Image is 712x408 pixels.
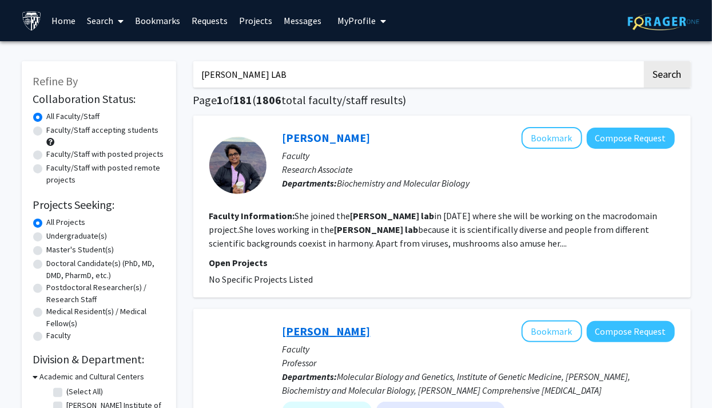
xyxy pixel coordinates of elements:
[81,1,129,41] a: Search
[33,352,165,366] h2: Division & Department:
[47,230,108,242] label: Undergraduate(s)
[33,92,165,106] h2: Collaboration Status:
[283,342,675,356] p: Faculty
[193,61,642,88] input: Search Keywords
[587,128,675,149] button: Compose Request to Banhi Biswas
[283,356,675,370] p: Professor
[209,274,313,285] span: No Specific Projects Listed
[47,282,165,306] label: Postdoctoral Researcher(s) / Research Staff
[257,93,282,107] span: 1806
[47,148,164,160] label: Faculty/Staff with posted projects
[33,198,165,212] h2: Projects Seeking:
[283,371,337,382] b: Departments:
[234,93,253,107] span: 181
[209,256,675,270] p: Open Projects
[47,216,86,228] label: All Projects
[209,210,658,249] fg-read-more: She joined the in [DATE] where she will be working on the macrodomain project.She loves working i...
[47,306,165,330] label: Medical Resident(s) / Medical Fellow(s)
[33,74,78,88] span: Refine By
[217,93,224,107] span: 1
[9,356,49,399] iframe: Chat
[283,371,631,396] span: Molecular Biology and Genetics, Institute of Genetic Medicine, [PERSON_NAME], Biochemistry and Mo...
[587,321,675,342] button: Compose Request to Anthony K. L. Leung
[47,110,100,122] label: All Faculty/Staff
[337,15,376,26] span: My Profile
[47,162,165,186] label: Faculty/Staff with posted remote projects
[628,13,699,30] img: ForagerOne Logo
[67,386,104,398] label: (Select All)
[283,130,371,145] a: [PERSON_NAME]
[47,330,71,342] label: Faculty
[47,124,159,136] label: Faculty/Staff accepting students
[351,210,420,221] b: [PERSON_NAME]
[283,163,675,176] p: Research Associate
[129,1,186,41] a: Bookmarks
[283,324,371,338] a: [PERSON_NAME]
[40,371,145,383] h3: Academic and Cultural Centers
[193,93,691,107] h1: Page of ( total faculty/staff results)
[46,1,81,41] a: Home
[186,1,233,41] a: Requests
[405,224,419,235] b: lab
[522,127,582,149] button: Add Banhi Biswas to Bookmarks
[278,1,327,41] a: Messages
[233,1,278,41] a: Projects
[335,224,404,235] b: [PERSON_NAME]
[644,61,691,88] button: Search
[421,210,435,221] b: lab
[22,11,42,31] img: Johns Hopkins University Logo
[47,244,114,256] label: Master's Student(s)
[47,258,165,282] label: Doctoral Candidate(s) (PhD, MD, DMD, PharmD, etc.)
[522,320,582,342] button: Add Anthony K. L. Leung to Bookmarks
[337,177,470,189] span: Biochemistry and Molecular Biology
[209,210,295,221] b: Faculty Information:
[283,149,675,163] p: Faculty
[283,177,337,189] b: Departments:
